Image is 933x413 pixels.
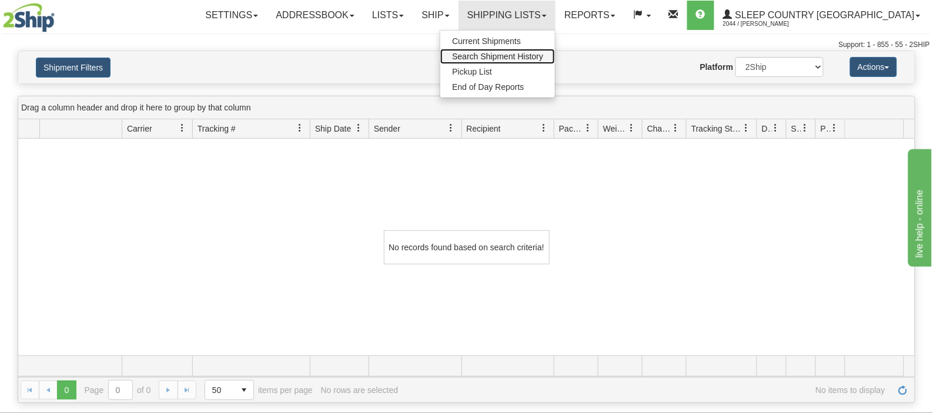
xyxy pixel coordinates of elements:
[384,230,550,264] div: No records found based on search criteria!
[452,67,492,76] span: Pickup List
[825,118,845,138] a: Pickup Status filter column settings
[374,123,400,135] span: Sender
[198,123,236,135] span: Tracking #
[894,381,912,399] a: Refresh
[737,118,757,138] a: Tracking Status filter column settings
[559,123,584,135] span: Packages
[442,118,462,138] a: Sender filter column settings
[647,123,672,135] span: Charge
[821,123,831,135] span: Pickup Status
[3,40,930,50] div: Support: 1 - 855 - 55 - 2SHIP
[172,118,192,138] a: Carrier filter column settings
[691,123,743,135] span: Tracking Status
[714,1,929,30] a: Sleep Country [GEOGRAPHIC_DATA] 2044 / [PERSON_NAME]
[467,123,501,135] span: Recipient
[3,3,55,32] img: logo2044.jpg
[766,118,786,138] a: Delivery Status filter column settings
[906,146,932,266] iframe: chat widget
[205,380,313,400] span: items per page
[57,381,76,399] span: Page 0
[205,380,254,400] span: Page sizes drop down
[315,123,351,135] span: Ship Date
[459,1,556,30] a: Shipping lists
[622,118,642,138] a: Weight filter column settings
[363,1,413,30] a: Lists
[452,82,524,92] span: End of Day Reports
[452,36,521,46] span: Current Shipments
[733,10,915,20] span: Sleep Country [GEOGRAPHIC_DATA]
[791,123,801,135] span: Shipment Issues
[321,385,399,395] div: No rows are selected
[795,118,815,138] a: Shipment Issues filter column settings
[603,123,628,135] span: Weight
[666,118,686,138] a: Charge filter column settings
[556,1,624,30] a: Reports
[413,1,458,30] a: Ship
[9,7,109,21] div: live help - online
[440,79,555,95] a: End of Day Reports
[440,49,555,64] a: Search Shipment History
[406,385,885,395] span: No items to display
[18,96,915,119] div: grid grouping header
[267,1,363,30] a: Addressbook
[700,61,734,73] label: Platform
[440,64,555,79] a: Pickup List
[127,123,152,135] span: Carrier
[290,118,310,138] a: Tracking # filter column settings
[36,58,111,78] button: Shipment Filters
[534,118,554,138] a: Recipient filter column settings
[452,52,543,61] span: Search Shipment History
[440,33,555,49] a: Current Shipments
[723,18,811,30] span: 2044 / [PERSON_NAME]
[196,1,267,30] a: Settings
[212,384,228,396] span: 50
[850,57,897,77] button: Actions
[235,381,253,399] span: select
[349,118,369,138] a: Ship Date filter column settings
[85,380,151,400] span: Page of 0
[762,123,772,135] span: Delivery Status
[578,118,598,138] a: Packages filter column settings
